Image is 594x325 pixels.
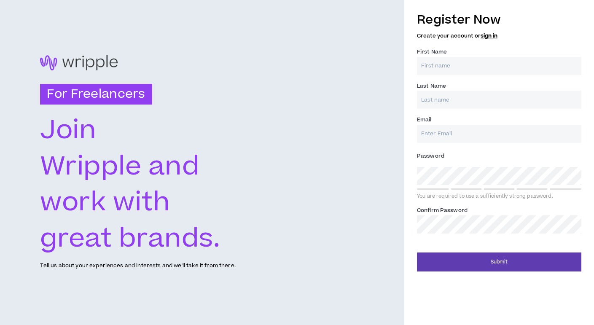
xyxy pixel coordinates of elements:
[40,184,170,221] text: work with
[417,252,581,271] button: Submit
[40,220,221,257] text: great brands.
[417,79,446,93] label: Last Name
[417,11,581,29] h3: Register Now
[417,113,432,126] label: Email
[417,33,581,39] h5: Create your account or
[40,84,152,105] h3: For Freelancers
[417,152,444,160] span: Password
[417,125,581,143] input: Enter Email
[40,112,96,149] text: Join
[417,57,581,75] input: First name
[417,91,581,109] input: Last name
[40,148,200,185] text: Wripple and
[481,32,497,40] a: sign in
[417,45,447,59] label: First Name
[40,262,235,270] p: Tell us about your experiences and interests and we'll take it from there.
[417,204,468,217] label: Confirm Password
[417,193,581,200] div: You are required to use a sufficiently strong password.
